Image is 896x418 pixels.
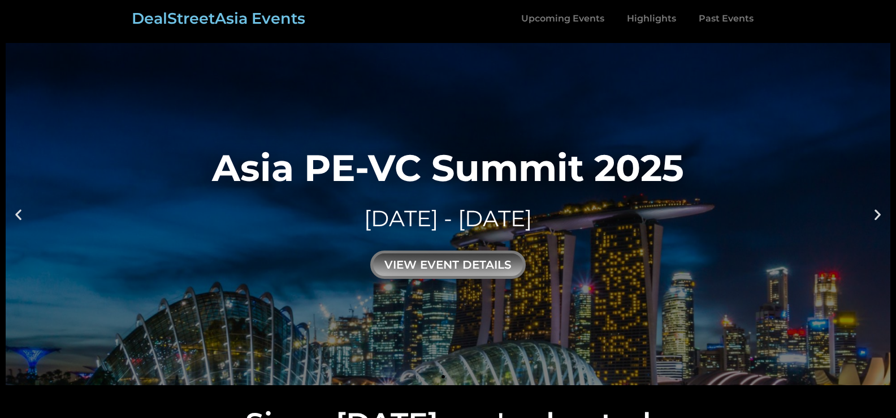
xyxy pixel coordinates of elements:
a: Asia PE-VC Summit 2025[DATE] - [DATE]view event details [6,43,890,385]
div: Asia PE-VC Summit 2025 [212,149,684,186]
div: [DATE] - [DATE] [212,203,684,234]
div: Next slide [871,207,885,221]
a: Highlights [616,6,687,32]
a: DealStreetAsia Events [132,9,305,28]
a: Upcoming Events [510,6,616,32]
div: Previous slide [11,207,25,221]
span: Go to slide 1 [441,375,445,378]
span: Go to slide 2 [452,375,455,378]
a: Past Events [687,6,765,32]
div: view event details [370,251,526,279]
